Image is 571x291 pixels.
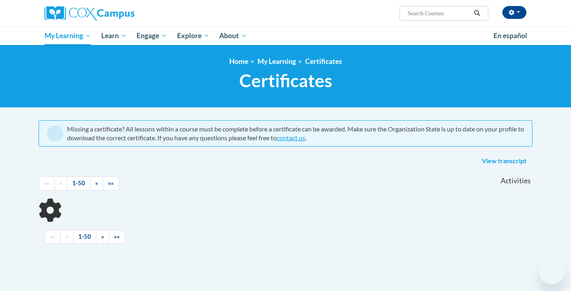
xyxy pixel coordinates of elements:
div: Main menu [33,27,538,45]
span: Certificates [239,70,332,91]
span: Explore [177,31,209,41]
button: Search [471,8,483,18]
a: Begining [45,230,61,244]
span: »» [114,233,120,240]
a: My Learning [39,27,96,45]
a: Cox Campus [45,6,197,20]
span: »» [108,180,114,186]
span: » [95,180,98,186]
a: Explore [172,27,214,45]
button: Account Settings [502,6,526,19]
span: Learn [101,31,126,41]
a: Begining [39,176,55,191]
input: Search Courses [407,8,471,18]
a: Previous [60,230,73,244]
a: Home [229,57,248,66]
a: 1-50 [73,230,96,244]
a: 1-50 [67,176,90,191]
a: My Learning [257,57,296,66]
a: Certificates [305,57,342,66]
a: End [103,176,119,191]
div: Missing a certificate? All lessons within a course must be complete before a certificate can be a... [67,125,524,142]
span: En español [494,31,527,40]
a: Learn [96,27,132,45]
img: Cox Campus [45,6,135,20]
span: Activities [501,176,531,185]
span: About [219,31,247,41]
a: View transcript [476,155,532,168]
a: Previous [54,176,67,191]
a: contact us [277,134,305,141]
span: My Learning [45,31,91,41]
a: About [214,27,252,45]
span: Engage [137,31,167,41]
a: Next [96,230,109,244]
iframe: Button to launch messaging window [539,259,565,285]
span: «« [50,233,55,240]
span: « [65,233,68,240]
a: En español [488,27,532,44]
span: » [101,233,104,240]
a: Engage [131,27,172,45]
a: Next [90,176,103,191]
a: End [109,230,125,244]
span: «« [44,180,49,186]
span: « [59,180,62,186]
